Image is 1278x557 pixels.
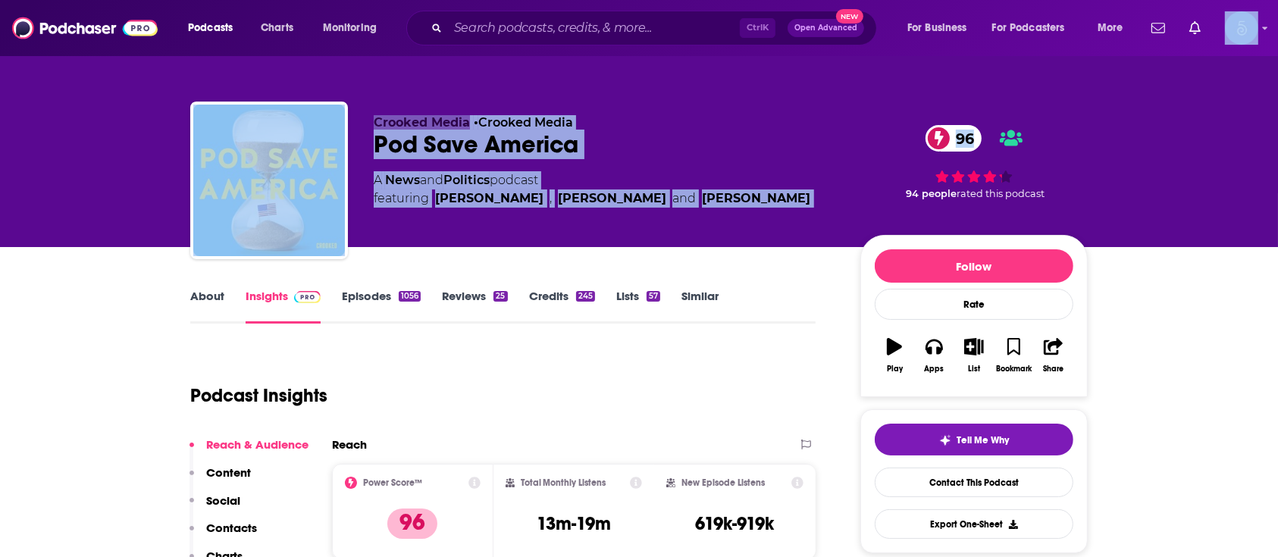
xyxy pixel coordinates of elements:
[478,115,573,130] a: Crooked Media
[448,16,740,40] input: Search podcasts, credits, & more...
[294,291,321,303] img: Podchaser Pro
[442,289,507,324] a: Reviews25
[875,328,914,383] button: Play
[906,188,957,199] span: 94 people
[939,434,951,446] img: tell me why sparkle
[342,289,421,324] a: Episodes1056
[193,105,345,256] img: Pod Save America
[957,434,1010,446] span: Tell Me Why
[387,508,437,539] p: 96
[740,18,775,38] span: Ctrl K
[914,328,954,383] button: Apps
[875,468,1073,497] a: Contact This Podcast
[875,424,1073,455] button: tell me why sparkleTell Me Why
[957,188,1045,199] span: rated this podcast
[1043,365,1063,374] div: Share
[206,493,240,508] p: Social
[1098,17,1123,39] span: More
[672,189,696,208] span: and
[887,365,903,374] div: Play
[261,17,293,39] span: Charts
[1183,15,1207,41] a: Show notifications dropdown
[897,16,986,40] button: open menu
[992,17,1065,39] span: For Podcasters
[190,437,309,465] button: Reach & Audience
[1225,11,1258,45] img: User Profile
[206,521,257,535] p: Contacts
[206,437,309,452] p: Reach & Audience
[926,125,982,152] a: 96
[190,465,251,493] button: Content
[374,115,470,130] span: Crooked Media
[374,189,810,208] span: featuring
[982,16,1087,40] button: open menu
[681,477,765,488] h2: New Episode Listens
[12,14,158,42] img: Podchaser - Follow, Share and Rate Podcasts
[474,115,573,130] span: •
[996,365,1032,374] div: Bookmark
[420,173,443,187] span: and
[616,289,660,324] a: Lists57
[576,291,595,302] div: 245
[1145,15,1171,41] a: Show notifications dropdown
[374,171,810,208] div: A podcast
[925,365,944,374] div: Apps
[190,521,257,549] button: Contacts
[907,17,967,39] span: For Business
[954,328,994,383] button: List
[537,512,611,535] h3: 13m-19m
[363,477,422,488] h2: Power Score™
[550,189,552,208] span: ,
[251,16,302,40] a: Charts
[681,289,719,324] a: Similar
[246,289,321,324] a: InsightsPodchaser Pro
[399,291,421,302] div: 1056
[1034,328,1073,383] button: Share
[794,24,857,32] span: Open Advanced
[647,291,660,302] div: 57
[529,289,595,324] a: Credits245
[312,16,396,40] button: open menu
[1225,11,1258,45] button: Show profile menu
[443,173,490,187] a: Politics
[323,17,377,39] span: Monitoring
[177,16,252,40] button: open menu
[190,384,327,407] h1: Podcast Insights
[702,189,810,208] div: [PERSON_NAME]
[188,17,233,39] span: Podcasts
[435,189,543,208] div: [PERSON_NAME]
[836,9,863,23] span: New
[385,173,420,187] a: News
[558,189,666,208] div: [PERSON_NAME]
[206,465,251,480] p: Content
[968,365,980,374] div: List
[941,125,982,152] span: 96
[994,328,1033,383] button: Bookmark
[332,437,367,452] h2: Reach
[788,19,864,37] button: Open AdvancedNew
[1087,16,1142,40] button: open menu
[875,509,1073,539] button: Export One-Sheet
[696,512,775,535] h3: 619k-919k
[521,477,606,488] h2: Total Monthly Listens
[493,291,507,302] div: 25
[190,493,240,521] button: Social
[1225,11,1258,45] span: Logged in as Spiral5-G1
[875,289,1073,320] div: Rate
[190,289,224,324] a: About
[875,249,1073,283] button: Follow
[421,11,891,45] div: Search podcasts, credits, & more...
[860,115,1088,209] div: 96 94 peoplerated this podcast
